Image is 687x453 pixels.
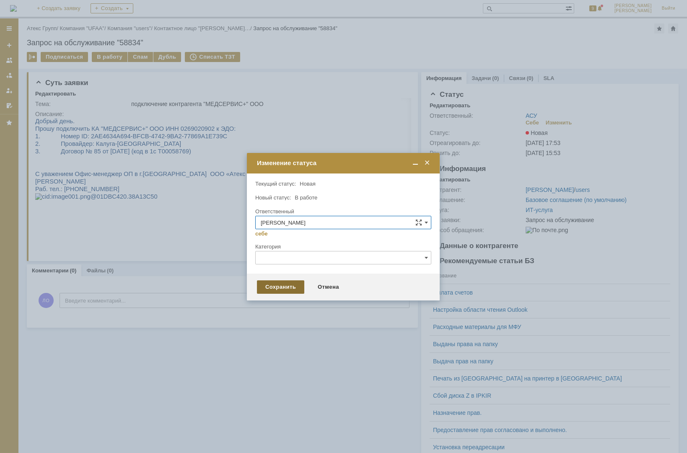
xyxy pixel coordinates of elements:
label: Новый статус: [255,194,291,201]
span: В работе [295,194,317,201]
label: Текущий статус: [255,181,296,187]
span: Свернуть (Ctrl + M) [411,159,420,167]
span: Сложная форма [415,219,422,226]
div: Ответственный [255,209,430,214]
span: Закрыть [423,159,431,167]
a: себе [255,230,268,237]
div: Изменение статуса [257,159,431,167]
span: Новая [300,181,316,187]
div: Категория [255,244,430,249]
